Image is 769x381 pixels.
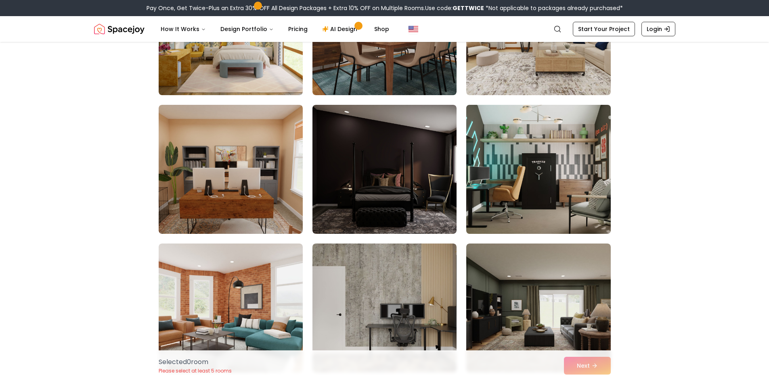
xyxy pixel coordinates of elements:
img: United States [409,24,418,34]
img: Room room-7 [159,105,303,234]
b: GETTWICE [453,4,484,12]
p: Selected 0 room [159,357,232,367]
nav: Global [94,16,675,42]
img: Spacejoy Logo [94,21,145,37]
a: Shop [368,21,396,37]
img: Room room-9 [463,102,614,237]
a: Spacejoy [94,21,145,37]
img: Room room-10 [159,244,303,373]
span: Use code: [425,4,484,12]
div: Pay Once, Get Twice-Plus an Extra 30% OFF All Design Packages + Extra 10% OFF on Multiple Rooms. [147,4,623,12]
img: Room room-12 [466,244,610,373]
a: AI Design [316,21,366,37]
nav: Main [154,21,396,37]
span: *Not applicable to packages already purchased* [484,4,623,12]
a: Start Your Project [573,22,635,36]
img: Room room-11 [312,244,457,373]
a: Pricing [282,21,314,37]
button: How It Works [154,21,212,37]
img: Room room-8 [312,105,457,234]
button: Design Portfolio [214,21,280,37]
a: Login [641,22,675,36]
p: Please select at least 5 rooms [159,368,232,374]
